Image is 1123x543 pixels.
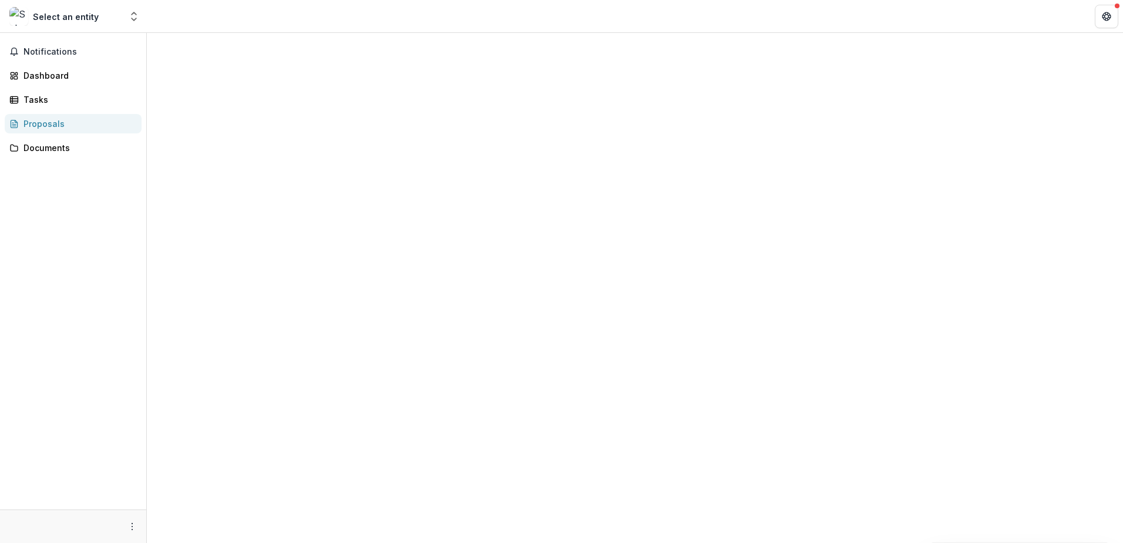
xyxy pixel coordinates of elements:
[23,69,132,82] div: Dashboard
[33,11,99,23] div: Select an entity
[1095,5,1118,28] button: Get Help
[5,114,142,133] a: Proposals
[9,7,28,26] img: Select an entity
[23,93,132,106] div: Tasks
[23,142,132,154] div: Documents
[126,5,142,28] button: Open entity switcher
[5,42,142,61] button: Notifications
[23,118,132,130] div: Proposals
[5,90,142,109] a: Tasks
[23,47,137,57] span: Notifications
[125,519,139,534] button: More
[5,66,142,85] a: Dashboard
[5,138,142,157] a: Documents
